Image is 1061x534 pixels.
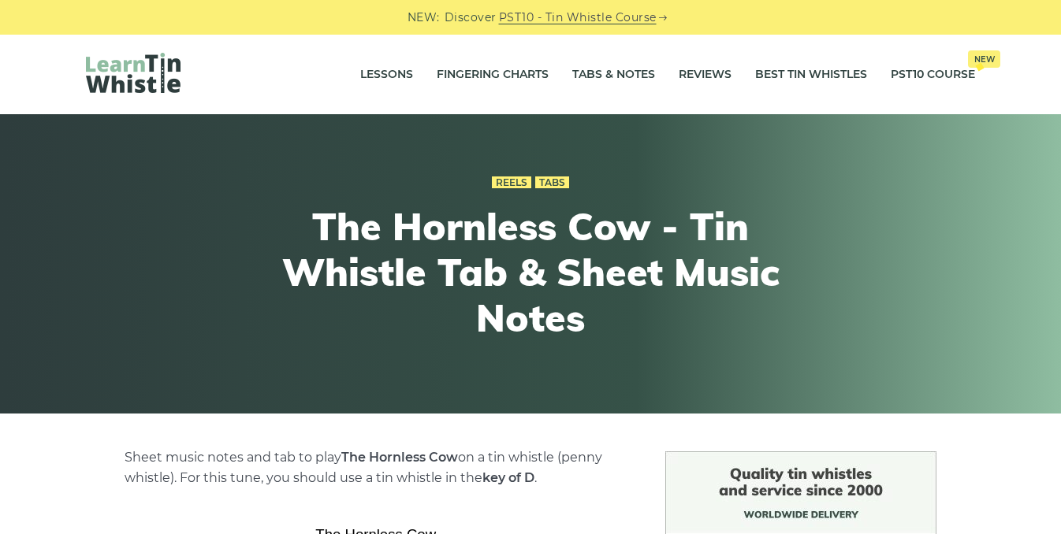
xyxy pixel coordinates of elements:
[360,55,413,95] a: Lessons
[341,450,458,465] strong: The Hornless Cow
[125,447,627,488] p: Sheet music notes and tab to play on a tin whistle (penny whistle). For this tune, you should use...
[891,55,975,95] a: PST10 CourseNew
[679,55,732,95] a: Reviews
[968,50,1000,68] span: New
[755,55,867,95] a: Best Tin Whistles
[437,55,549,95] a: Fingering Charts
[482,470,534,485] strong: key of D
[535,176,569,189] a: Tabs
[240,204,821,340] h1: The Hornless Cow - Tin Whistle Tab & Sheet Music Notes
[572,55,655,95] a: Tabs & Notes
[492,176,531,189] a: Reels
[86,53,181,93] img: LearnTinWhistle.com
